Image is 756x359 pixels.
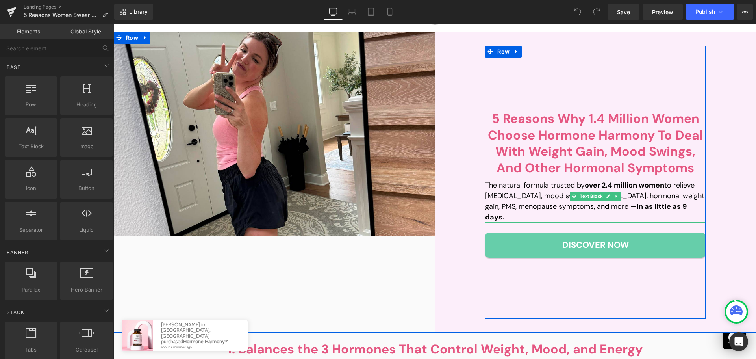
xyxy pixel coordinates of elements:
a: Expand / Collapse [26,8,37,20]
b: 5 Reasons Why 1.4 Million Women Choose Hormone Harmony To Deal With Weight Gain, Mood Swings, And... [374,87,589,153]
span: Text Block [465,168,491,177]
span: Publish [695,9,715,15]
span: Discover Now [448,214,515,229]
img: Hormone Harmony™ [8,296,39,327]
span: Row [10,8,26,20]
span: Heading [63,100,110,109]
span: Row [7,100,55,109]
a: Mobile [380,4,399,20]
a: Discover Now [371,209,592,234]
strong: over 2.4 million women [471,157,550,166]
a: Expand / Collapse [499,168,507,177]
span: Save [617,8,630,16]
div: Open Intercom Messenger [729,332,748,351]
a: Landing Pages [24,4,114,10]
span: Icon [7,184,55,192]
button: More [737,4,753,20]
span: Liquid [63,226,110,234]
a: New Library [114,4,153,20]
span: Carousel [63,346,110,354]
button: Undo [570,4,586,20]
a: Expand / Collapse [398,22,408,34]
span: Separator [7,226,55,234]
a: Hormone Harmony™ [69,314,115,321]
span: Library [129,8,148,15]
span: Stack [6,309,25,316]
span: Banner [6,249,29,256]
span: Parallax [7,286,55,294]
a: Desktop [324,4,343,20]
span: Preview [652,8,673,16]
a: Tablet [361,4,380,20]
small: about 7 minutes ago [47,322,124,326]
span: Image [63,142,110,151]
a: Global Style [57,24,114,39]
button: Publish [686,4,734,20]
button: Redo [589,4,604,20]
span: Base [6,63,21,71]
span: 5 Reasons Women Swear by Hormone Harmony™ [24,12,99,18]
span: Button [63,184,110,192]
span: Text Block [7,142,55,151]
p: The natural formula trusted by to relieve [MEDICAL_DATA], mood swings, [MEDICAL_DATA], hormonal w... [371,156,592,199]
a: Preview [643,4,683,20]
h2: 1. Balances the 3 Hormones That Control Weight, Mood, and Energy [85,317,558,335]
span: Row [382,22,398,34]
p: [PERSON_NAME] in [GEOGRAPHIC_DATA], [GEOGRAPHIC_DATA] purchased [47,298,126,326]
a: Laptop [343,4,361,20]
span: Hero Banner [63,286,110,294]
span: Tabs [7,346,55,354]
